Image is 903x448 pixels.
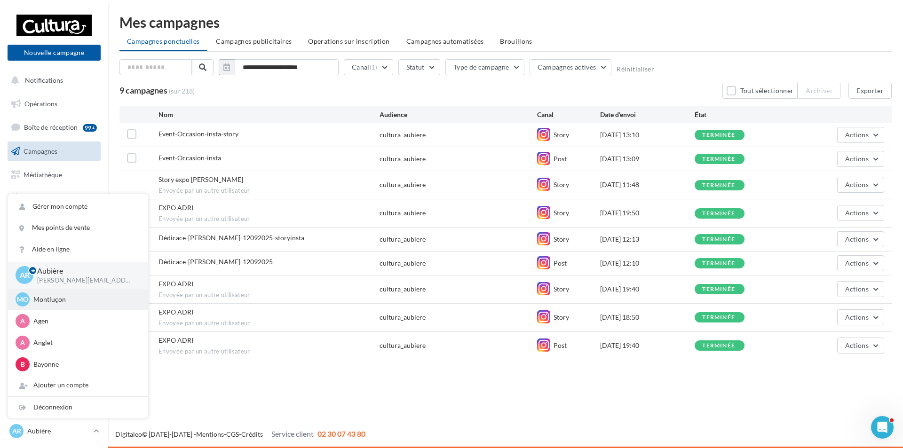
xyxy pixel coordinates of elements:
div: terminée [702,343,735,349]
span: Event-Occasion-insta [158,154,221,162]
span: Event-Occasion-insta-story [158,130,238,138]
span: Actions [845,181,869,189]
a: CGS [226,430,239,438]
p: [PERSON_NAME][EMAIL_ADDRESS][DOMAIN_NAME] [37,276,133,285]
div: cultura_aubiere [380,313,426,322]
span: Médiathèque [24,170,62,178]
span: Operations sur inscription [308,37,389,45]
div: cultura_aubiere [380,259,426,268]
span: Story [554,235,569,243]
button: Actions [837,338,884,354]
span: Actions [845,155,869,163]
a: Boîte de réception99+ [6,117,103,137]
div: cultura_aubiere [380,235,426,244]
span: © [DATE]-[DATE] - - - [115,430,365,438]
div: cultura_aubiere [380,284,426,294]
button: Nouvelle campagne [8,45,101,61]
span: Actions [845,131,869,139]
button: Type de campagne [445,59,525,75]
div: cultura_aubiere [380,341,426,350]
div: [DATE] 19:50 [600,208,695,218]
span: Envoyée par un autre utilisateur [158,291,380,299]
a: Médiathèque [6,165,103,185]
span: EXPO ADRI [158,280,193,288]
button: Campagnes actives [530,59,611,75]
span: Envoyée par un autre utilisateur [158,347,380,356]
div: [DATE] 12:10 [600,259,695,268]
button: Réinitialiser [617,65,654,73]
a: Gérer mon compte [8,196,148,217]
span: (sur 218) [169,86,195,96]
span: A [20,316,25,326]
div: terminée [702,286,735,292]
div: cultura_aubiere [380,130,426,140]
span: EXPO ADRI [158,336,193,344]
div: terminée [702,314,735,321]
button: Archiver [798,83,841,99]
span: Campagnes publicitaires [216,37,292,45]
div: cultura_aubiere [380,180,426,189]
a: Calendrier [6,188,103,208]
span: Story expo Adrien [158,175,243,183]
a: Ar Aubière [8,422,101,440]
span: Story [554,285,569,293]
div: [DATE] 19:40 [600,284,695,294]
p: Bayonne [33,360,137,369]
a: Mentions [196,430,224,438]
a: Opérations [6,94,103,114]
div: cultura_aubiere [380,208,426,218]
p: Aubière [27,426,90,436]
button: Actions [837,205,884,221]
span: Post [554,155,567,163]
div: terminée [702,156,735,162]
div: [DATE] 13:10 [600,130,695,140]
button: Canal(1) [344,59,393,75]
a: Aide en ligne [8,239,148,260]
button: Actions [837,281,884,297]
button: Actions [837,127,884,143]
a: Mes points de vente [8,217,148,238]
div: cultura_aubiere [380,154,426,164]
span: Envoyée par un autre utilisateur [158,319,380,328]
div: terminée [702,182,735,189]
div: 99+ [83,124,97,132]
p: Anglet [33,338,137,347]
span: Post [554,341,567,349]
button: Actions [837,151,884,167]
a: Crédits [241,430,263,438]
span: Envoyée par un autre utilisateur [158,187,380,195]
div: Date d'envoi [600,110,695,119]
div: terminée [702,132,735,138]
div: Audience [380,110,537,119]
div: terminée [702,211,735,217]
span: EXPO ADRI [158,308,193,316]
span: 9 campagnes [119,85,167,95]
div: terminée [702,236,735,243]
div: Ajouter un compte [8,375,148,396]
div: [DATE] 19:40 [600,341,695,350]
div: État [695,110,789,119]
button: Notifications [6,71,99,90]
span: Story [554,209,569,217]
span: Service client [271,429,314,438]
div: [DATE] 12:13 [600,235,695,244]
button: Actions [837,255,884,271]
div: Déconnexion [8,397,148,418]
div: [DATE] 11:48 [600,180,695,189]
span: (1) [370,63,378,71]
span: Campagnes actives [538,63,596,71]
span: Actions [845,285,869,293]
div: [DATE] 13:09 [600,154,695,164]
span: Actions [845,209,869,217]
span: Story [554,181,569,189]
span: Story [554,313,569,321]
button: Actions [837,309,884,325]
span: Actions [845,259,869,267]
a: Campagnes [6,141,103,161]
span: Campagnes automatisées [406,37,484,45]
span: Story [554,131,569,139]
span: B [21,360,25,369]
button: Statut [398,59,440,75]
span: EXPO ADRI [158,204,193,212]
a: Digitaleo [115,430,142,438]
